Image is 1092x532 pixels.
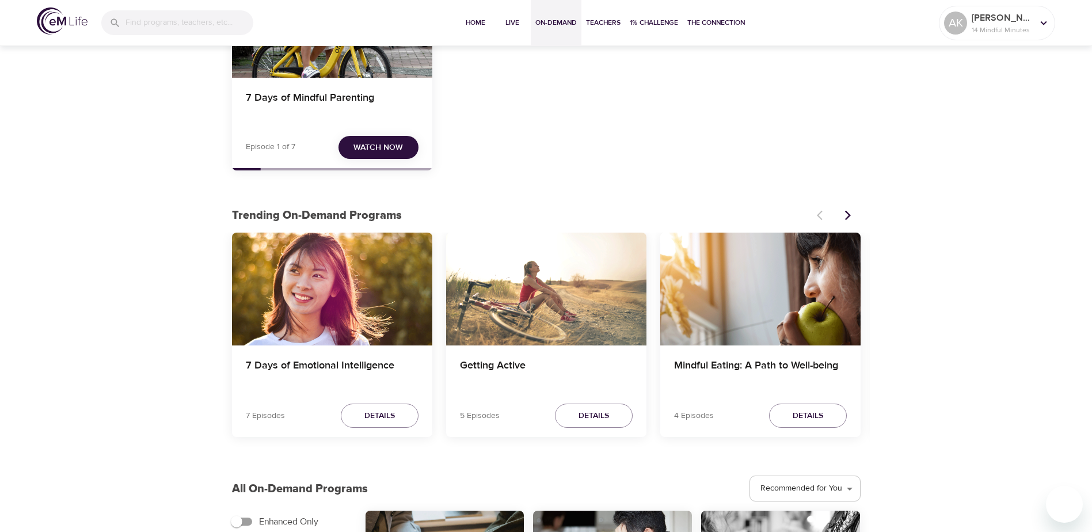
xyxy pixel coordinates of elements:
button: Details [769,404,847,428]
iframe: Button to launch messaging window [1046,486,1083,523]
span: Enhanced Only [259,515,318,529]
p: 4 Episodes [674,410,714,422]
span: Teachers [586,17,621,29]
h4: Mindful Eating: A Path to Well-being [674,359,847,387]
p: 7 Episodes [246,410,285,422]
h4: 7 Days of Mindful Parenting [246,92,418,119]
span: 1% Challenge [630,17,678,29]
h4: 7 Days of Emotional Intelligence [246,359,418,387]
button: Watch Now [338,136,418,159]
button: Next items [835,203,861,228]
p: [PERSON_NAME] [972,11,1033,25]
button: Details [341,404,418,428]
span: The Connection [687,17,745,29]
img: logo [37,7,87,35]
button: Details [555,404,633,428]
span: Details [793,409,823,423]
div: AK [944,12,967,35]
span: Watch Now [353,140,403,155]
span: Details [364,409,395,423]
h4: Getting Active [460,359,633,387]
p: Trending On-Demand Programs [232,207,810,224]
p: 5 Episodes [460,410,500,422]
button: Getting Active [446,233,646,345]
span: Live [499,17,526,29]
span: Details [579,409,609,423]
input: Find programs, teachers, etc... [125,10,253,35]
span: On-Demand [535,17,577,29]
button: 7 Days of Emotional Intelligence [232,233,432,345]
p: 14 Mindful Minutes [972,25,1033,35]
p: Episode 1 of 7 [246,141,295,153]
button: Mindful Eating: A Path to Well-being [660,233,861,345]
span: Home [462,17,489,29]
p: All On-Demand Programs [232,480,368,497]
